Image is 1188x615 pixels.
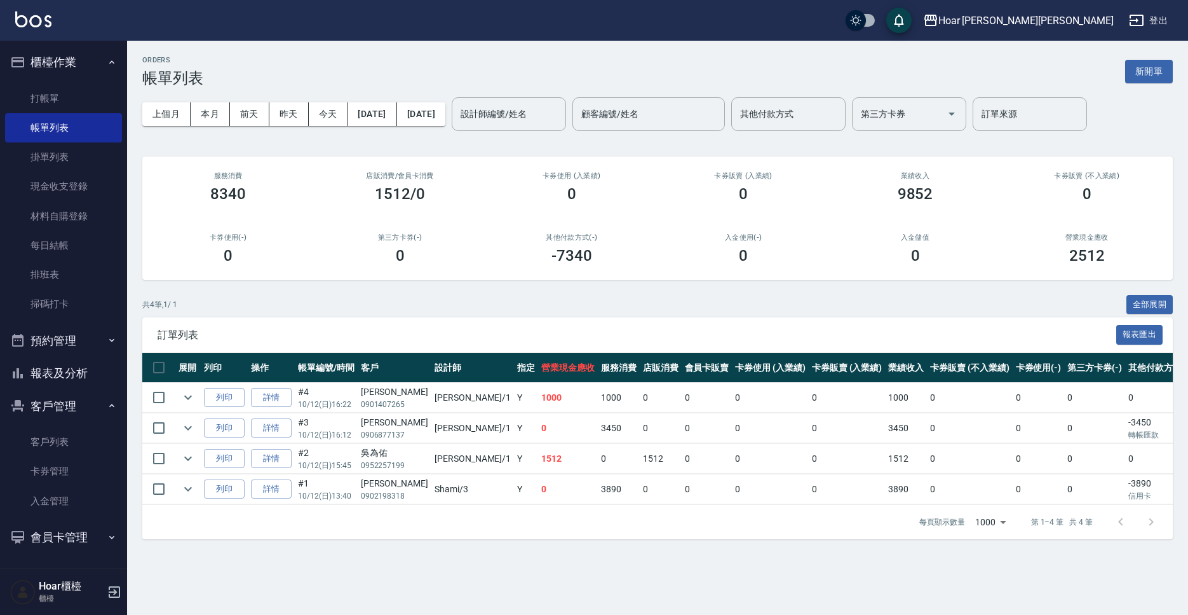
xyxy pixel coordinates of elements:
h2: ORDERS [142,56,203,64]
a: 詳情 [251,480,292,499]
td: Shami /3 [431,474,514,504]
th: 第三方卡券(-) [1064,353,1125,383]
button: 上個月 [142,102,191,126]
a: 打帳單 [5,84,122,113]
button: expand row [179,480,198,499]
td: 0 [809,474,886,504]
td: Y [514,474,538,504]
td: 0 [538,474,598,504]
p: 10/12 (日) 16:12 [298,429,354,441]
button: 新開單 [1125,60,1173,83]
p: 0906877137 [361,429,428,441]
h3: -7340 [551,247,592,265]
h5: Hoar櫃檯 [39,580,104,593]
td: 0 [682,474,732,504]
a: 每日結帳 [5,231,122,260]
td: 0 [640,474,682,504]
span: 訂單列表 [158,329,1116,342]
img: Person [10,579,36,605]
div: 1000 [970,505,1011,539]
th: 卡券使用(-) [1013,353,1065,383]
h3: 服務消費 [158,172,299,180]
td: 0 [1064,413,1125,443]
button: 登出 [1124,9,1173,32]
button: 列印 [204,449,245,469]
button: expand row [179,418,198,438]
td: 1000 [538,383,598,413]
h3: 0 [567,185,576,203]
a: 入金管理 [5,487,122,516]
a: 掃碼打卡 [5,289,122,319]
h2: 卡券販賣 (入業績) [673,172,814,180]
p: 0952257199 [361,460,428,471]
button: 會員卡管理 [5,521,122,554]
td: 0 [927,413,1012,443]
a: 卡券管理 [5,457,122,486]
p: 10/12 (日) 16:22 [298,399,354,410]
div: [PERSON_NAME] [361,416,428,429]
td: 0 [1013,474,1065,504]
th: 展開 [175,353,201,383]
td: 0 [732,474,809,504]
td: 3450 [598,413,640,443]
td: 0 [682,413,732,443]
button: Open [942,104,962,124]
td: 0 [1064,444,1125,474]
p: 0901407265 [361,399,428,410]
td: 3450 [885,413,927,443]
td: 0 [809,444,886,474]
td: 0 [732,413,809,443]
th: 店販消費 [640,353,682,383]
button: 報表及分析 [5,357,122,390]
td: #2 [295,444,358,474]
h3: 0 [1083,185,1091,203]
th: 業績收入 [885,353,927,383]
button: 列印 [204,480,245,499]
button: 客戶管理 [5,390,122,423]
p: 櫃檯 [39,593,104,604]
th: 帳單編號/時間 [295,353,358,383]
a: 現金收支登錄 [5,172,122,201]
a: 新開單 [1125,65,1173,77]
td: Y [514,444,538,474]
td: 0 [598,444,640,474]
a: 掛單列表 [5,142,122,172]
a: 客戶列表 [5,427,122,457]
h3: 1512/0 [375,185,425,203]
td: 0 [682,444,732,474]
td: 1512 [538,444,598,474]
td: 0 [1064,383,1125,413]
td: 0 [538,413,598,443]
td: 0 [927,383,1012,413]
td: 0 [809,413,886,443]
td: [PERSON_NAME] /1 [431,444,514,474]
button: 前天 [230,102,269,126]
button: 列印 [204,418,245,438]
th: 操作 [248,353,295,383]
td: 0 [732,444,809,474]
p: 每頁顯示數量 [919,516,965,528]
h3: 8340 [210,185,246,203]
a: 帳單列表 [5,113,122,142]
h2: 營業現金應收 [1016,233,1158,242]
div: Hoar [PERSON_NAME][PERSON_NAME] [938,13,1114,29]
button: Hoar [PERSON_NAME][PERSON_NAME] [918,8,1119,34]
th: 設計師 [431,353,514,383]
button: 櫃檯作業 [5,46,122,79]
button: save [886,8,912,33]
th: 卡券販賣 (入業績) [809,353,886,383]
td: [PERSON_NAME] /1 [431,383,514,413]
th: 客戶 [358,353,431,383]
td: 0 [1013,383,1065,413]
td: [PERSON_NAME] /1 [431,413,514,443]
p: 10/12 (日) 15:45 [298,460,354,471]
h3: 9852 [898,185,933,203]
td: 0 [1013,444,1065,474]
div: 吳為佑 [361,446,428,460]
td: 1000 [885,383,927,413]
td: 0 [809,383,886,413]
td: 1512 [640,444,682,474]
td: 0 [640,383,682,413]
a: 詳情 [251,418,292,438]
td: Y [514,413,538,443]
